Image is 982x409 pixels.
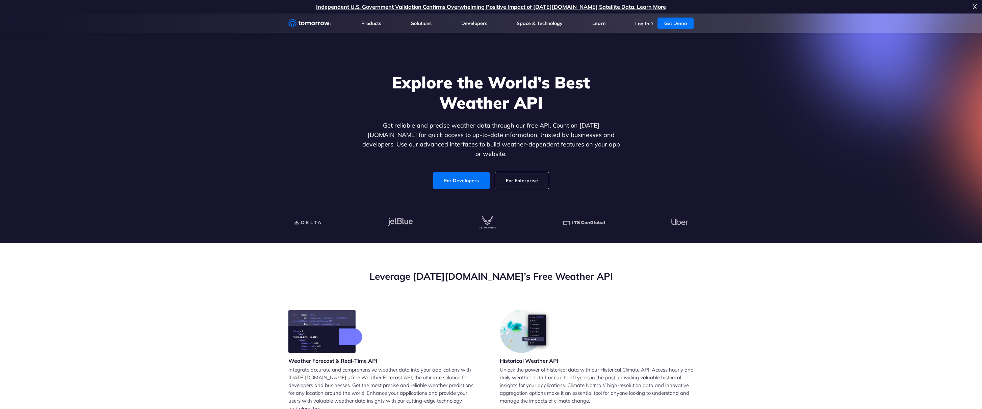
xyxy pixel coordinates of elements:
[500,357,559,364] h3: Historical Weather API
[517,20,563,26] a: Space & Technology
[288,18,332,28] a: Home link
[657,18,694,29] a: Get Demo
[361,121,621,159] p: Get reliable and precise weather data through our free API. Count on [DATE][DOMAIN_NAME] for quic...
[411,20,432,26] a: Solutions
[461,20,487,26] a: Developers
[500,366,694,405] p: Unlock the power of historical data with our Historical Climate API. Access hourly and daily weat...
[288,270,694,283] h2: Leverage [DATE][DOMAIN_NAME]’s Free Weather API
[361,72,621,113] h1: Explore the World’s Best Weather API
[592,20,605,26] a: Learn
[433,172,490,189] a: For Developers
[635,21,649,27] a: Log In
[288,357,378,364] h3: Weather Forecast & Real-Time API
[316,3,666,10] a: Independent U.S. Government Validation Confirms Overwhelming Positive Impact of [DATE][DOMAIN_NAM...
[361,20,381,26] a: Products
[495,172,549,189] a: For Enterprise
